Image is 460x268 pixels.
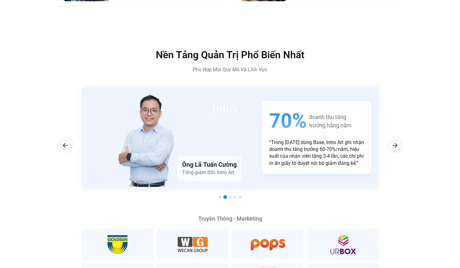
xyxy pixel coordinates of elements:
[108,94,199,187] img: 684685177f6a3ae6079f9d0d_testimonial%202.avif
[99,66,362,73] p: Phù Hợp Mọi Quy Mô Và Lĩnh Vực
[81,86,379,189] div: 2 / 5
[228,195,232,199] span: Go to slide 3
[182,169,234,175] span: Tổng giám đốc Intro Art
[223,195,227,199] span: Go to slide 2
[99,50,362,60] h2: Nền Tảng Quản Trị Phổ Biến Nhất
[269,139,364,167] p: “Trong [DATE] dùng Base, Intro Art ghi nhận doanh thu tăng trưởng 60-70%/năm, hiệu suất của nhân ...
[269,108,307,134] span: 70%
[62,142,69,149] img: arrow-right.png
[391,142,399,149] img: arrow-right-1.png
[386,137,404,154] div: Next slide
[209,98,239,119] img: 68409c42e2319625e8df516f_Frame%201948754466.avif
[182,160,237,169] h4: Ông Lã Tuấn Cường
[57,137,74,154] div: Previous slide
[233,195,237,199] span: Go to slide 4
[309,113,352,130] span: doanh thu tăng trưởng hằng năm
[81,216,379,222] div: Truyền Thông - Marketing
[218,195,222,199] span: Go to slide 1
[238,195,242,199] span: Go to slide 5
